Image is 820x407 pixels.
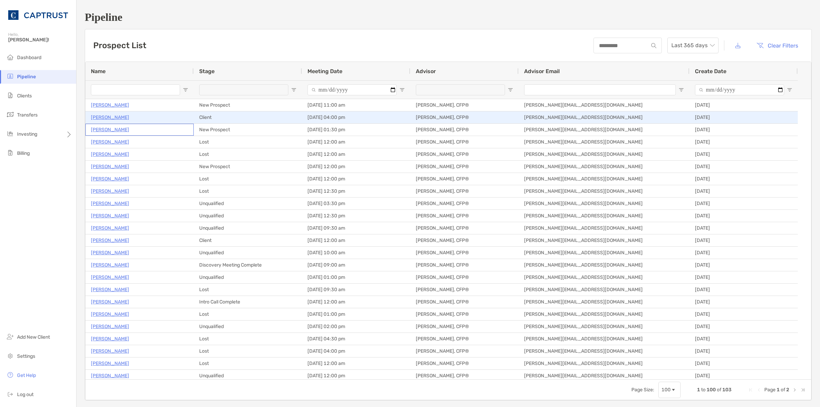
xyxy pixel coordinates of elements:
[786,387,789,393] span: 2
[519,99,689,111] div: [PERSON_NAME][EMAIL_ADDRESS][DOMAIN_NAME]
[91,187,129,195] a: [PERSON_NAME]
[307,84,397,95] input: Meeting Date Filter Input
[519,222,689,234] div: [PERSON_NAME][EMAIL_ADDRESS][DOMAIN_NAME]
[194,173,302,185] div: Lost
[91,125,129,134] a: [PERSON_NAME]
[410,99,519,111] div: [PERSON_NAME], CFP®
[689,370,798,382] div: [DATE]
[302,345,410,357] div: [DATE] 04:00 pm
[194,111,302,123] div: Client
[93,41,146,50] h3: Prospect List
[519,136,689,148] div: [PERSON_NAME][EMAIL_ADDRESS][DOMAIN_NAME]
[781,387,785,393] span: of
[302,296,410,308] div: [DATE] 12:00 am
[751,38,803,53] button: Clear Filters
[91,162,129,171] p: [PERSON_NAME]
[91,310,129,318] p: [PERSON_NAME]
[524,68,560,74] span: Advisor Email
[194,148,302,160] div: Lost
[91,298,129,306] p: [PERSON_NAME]
[91,335,129,343] a: [PERSON_NAME]
[302,234,410,246] div: [DATE] 12:00 am
[194,308,302,320] div: Lost
[689,333,798,345] div: [DATE]
[689,259,798,271] div: [DATE]
[91,285,129,294] p: [PERSON_NAME]
[519,271,689,283] div: [PERSON_NAME][EMAIL_ADDRESS][DOMAIN_NAME]
[302,173,410,185] div: [DATE] 12:00 pm
[707,387,716,393] span: 100
[519,198,689,209] div: [PERSON_NAME][EMAIL_ADDRESS][DOMAIN_NAME]
[302,198,410,209] div: [DATE] 03:30 pm
[689,284,798,296] div: [DATE]
[717,387,721,393] span: of
[410,210,519,222] div: [PERSON_NAME], CFP®
[410,247,519,259] div: [PERSON_NAME], CFP®
[307,68,342,74] span: Meeting Date
[689,185,798,197] div: [DATE]
[194,333,302,345] div: Lost
[302,247,410,259] div: [DATE] 10:00 am
[792,387,797,393] div: Next Page
[689,222,798,234] div: [DATE]
[194,99,302,111] div: New Prospect
[519,308,689,320] div: [PERSON_NAME][EMAIL_ADDRESS][DOMAIN_NAME]
[689,296,798,308] div: [DATE]
[689,198,798,209] div: [DATE]
[6,390,14,398] img: logout icon
[302,222,410,234] div: [DATE] 09:30 am
[17,55,41,60] span: Dashboard
[695,68,726,74] span: Create Date
[410,370,519,382] div: [PERSON_NAME], CFP®
[519,161,689,173] div: [PERSON_NAME][EMAIL_ADDRESS][DOMAIN_NAME]
[689,111,798,123] div: [DATE]
[410,148,519,160] div: [PERSON_NAME], CFP®
[91,150,129,159] a: [PERSON_NAME]
[519,259,689,271] div: [PERSON_NAME][EMAIL_ADDRESS][DOMAIN_NAME]
[519,124,689,136] div: [PERSON_NAME][EMAIL_ADDRESS][DOMAIN_NAME]
[519,284,689,296] div: [PERSON_NAME][EMAIL_ADDRESS][DOMAIN_NAME]
[519,148,689,160] div: [PERSON_NAME][EMAIL_ADDRESS][DOMAIN_NAME]
[410,136,519,148] div: [PERSON_NAME], CFP®
[689,99,798,111] div: [DATE]
[6,149,14,157] img: billing icon
[91,248,129,257] p: [PERSON_NAME]
[85,11,812,24] h1: Pipeline
[17,372,36,378] span: Get Help
[410,173,519,185] div: [PERSON_NAME], CFP®
[91,359,129,368] a: [PERSON_NAME]
[764,387,776,393] span: Page
[194,234,302,246] div: Client
[91,175,129,183] a: [PERSON_NAME]
[17,112,38,118] span: Transfers
[91,68,106,74] span: Name
[695,84,784,95] input: Create Date Filter Input
[302,271,410,283] div: [DATE] 01:00 pm
[8,37,72,43] span: [PERSON_NAME]!
[689,357,798,369] div: [DATE]
[17,353,35,359] span: Settings
[689,124,798,136] div: [DATE]
[756,387,762,393] div: Previous Page
[416,68,436,74] span: Advisor
[194,321,302,333] div: Unqualified
[6,110,14,119] img: transfers icon
[800,387,806,393] div: Last Page
[651,43,656,48] img: input icon
[302,321,410,333] div: [DATE] 02:00 pm
[91,261,129,269] a: [PERSON_NAME]
[519,333,689,345] div: [PERSON_NAME][EMAIL_ADDRESS][DOMAIN_NAME]
[410,161,519,173] div: [PERSON_NAME], CFP®
[410,308,519,320] div: [PERSON_NAME], CFP®
[302,259,410,271] div: [DATE] 09:00 am
[6,352,14,360] img: settings icon
[519,345,689,357] div: [PERSON_NAME][EMAIL_ADDRESS][DOMAIN_NAME]
[689,161,798,173] div: [DATE]
[194,210,302,222] div: Unqualified
[91,113,129,122] a: [PERSON_NAME]
[302,185,410,197] div: [DATE] 12:30 pm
